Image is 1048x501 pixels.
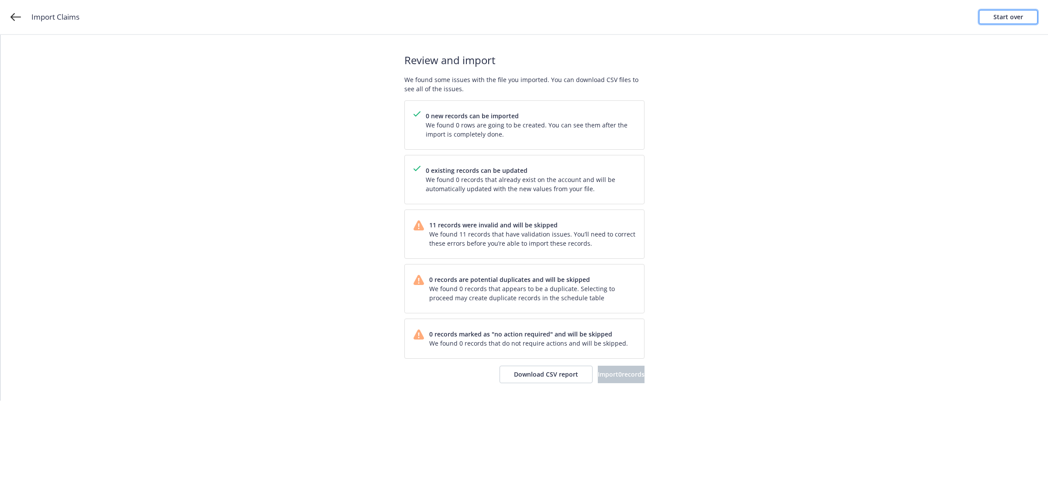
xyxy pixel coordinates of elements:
[404,52,645,68] span: Review and import
[426,166,635,175] span: 0 existing records can be updated
[429,329,628,339] span: 0 records marked as "no action required" and will be skipped
[404,75,645,93] span: We found some issues with the file you imported. You can download CSV files to see all of the iss...
[31,11,79,23] span: Import Claims
[979,10,1038,24] a: Start over
[426,120,635,139] span: We found 0 rows are going to be created. You can see them after the import is completely done.
[429,220,635,230] span: 11 records were invalid and will be skipped
[429,339,628,348] span: We found 0 records that do not require actions and will be skipped.
[426,111,635,120] span: 0 new records can be imported
[429,230,635,248] span: We found 11 records that have validation issues. You’ll need to correct these errors before you’r...
[426,175,635,193] span: We found 0 records that already exist on the account and will be automatically updated with the n...
[598,370,645,378] span: Import 0 records
[514,370,578,378] span: Download CSV report
[598,366,645,383] button: Import0records
[500,366,593,383] button: Download CSV report
[429,284,635,302] span: We found 0 records that appears to be a duplicate. Selecting to proceed may create duplicate reco...
[993,10,1023,24] div: Start over
[429,275,635,284] span: 0 records are potential duplicates and will be skipped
